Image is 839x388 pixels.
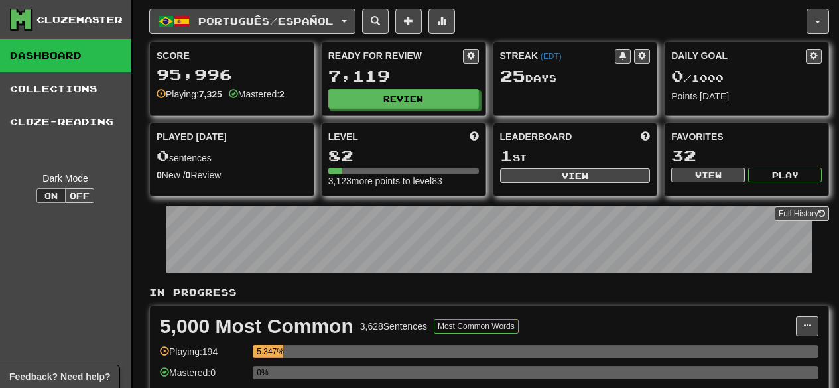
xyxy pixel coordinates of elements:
[10,172,121,185] div: Dark Mode
[671,49,806,64] div: Daily Goal
[157,130,227,143] span: Played [DATE]
[160,345,246,367] div: Playing: 194
[671,147,822,164] div: 32
[328,147,479,164] div: 82
[541,52,562,61] a: (EDT)
[257,345,283,358] div: 5.347%
[149,9,355,34] button: Português/Español
[157,49,307,62] div: Score
[395,9,422,34] button: Add sentence to collection
[470,130,479,143] span: Score more points to level up
[328,174,479,188] div: 3,123 more points to level 83
[328,49,463,62] div: Ready for Review
[434,319,519,334] button: Most Common Words
[328,130,358,143] span: Level
[641,130,650,143] span: This week in points, UTC
[186,170,191,180] strong: 0
[500,68,651,85] div: Day s
[198,15,334,27] span: Português / Español
[279,89,285,99] strong: 2
[160,316,354,336] div: 5,000 Most Common
[500,49,615,62] div: Streak
[157,168,307,182] div: New / Review
[149,286,829,299] p: In Progress
[157,147,307,164] div: sentences
[671,72,724,84] span: / 1000
[748,168,822,182] button: Play
[428,9,455,34] button: More stats
[199,89,222,99] strong: 7,325
[65,188,94,203] button: Off
[36,188,66,203] button: On
[671,90,822,103] div: Points [DATE]
[328,68,479,84] div: 7,119
[671,168,745,182] button: View
[362,9,389,34] button: Search sentences
[671,66,684,85] span: 0
[671,130,822,143] div: Favorites
[328,89,479,109] button: Review
[157,66,307,83] div: 95,996
[775,206,829,221] a: Full History
[500,66,525,85] span: 25
[229,88,285,101] div: Mastered:
[157,88,222,101] div: Playing:
[36,13,123,27] div: Clozemaster
[500,146,513,164] span: 1
[500,130,572,143] span: Leaderboard
[157,170,162,180] strong: 0
[500,168,651,183] button: View
[160,366,246,388] div: Mastered: 0
[360,320,427,333] div: 3,628 Sentences
[500,147,651,164] div: st
[9,370,110,383] span: Open feedback widget
[157,146,169,164] span: 0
